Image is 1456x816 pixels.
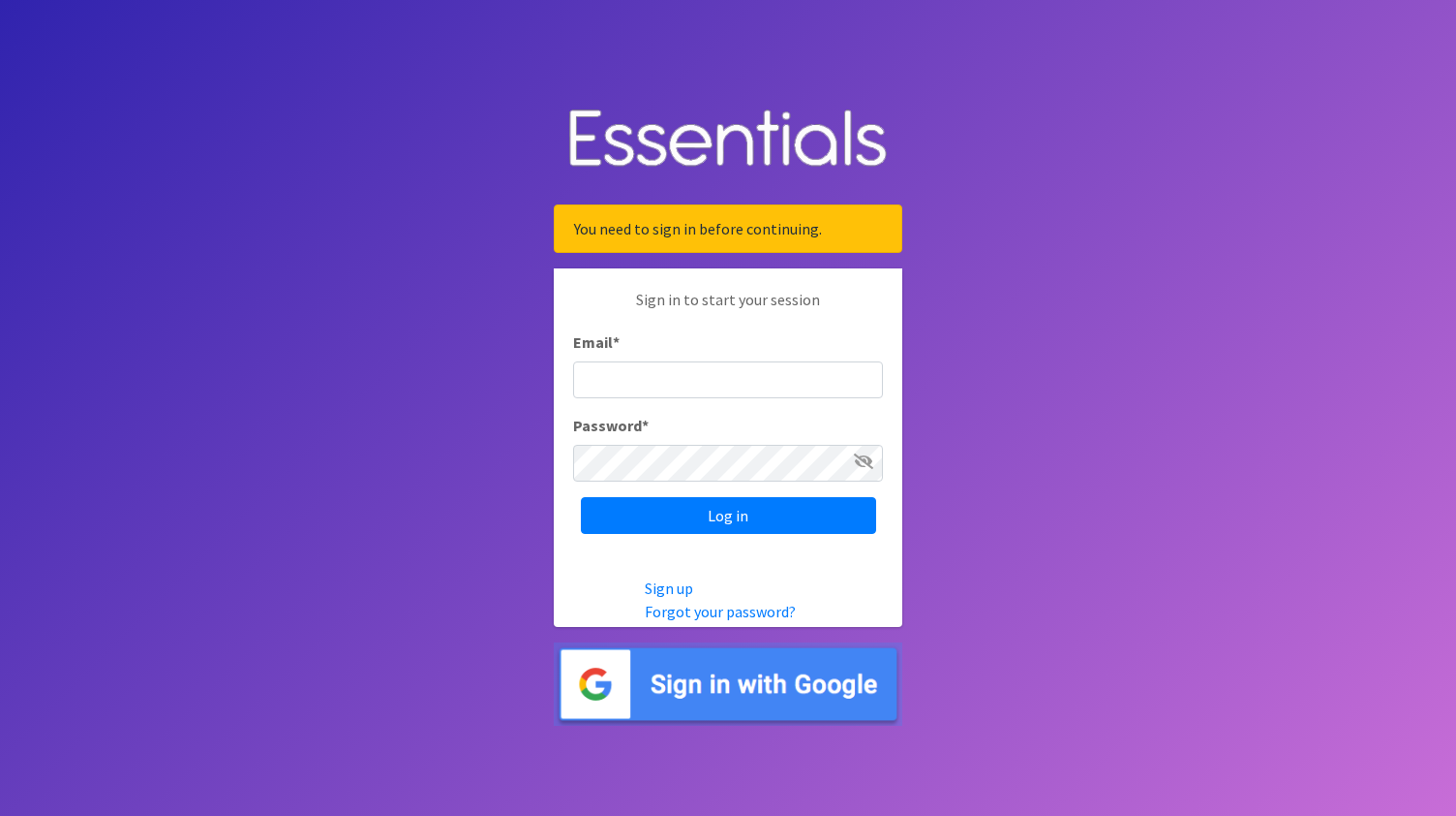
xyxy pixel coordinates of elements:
div: You need to sign in before continuing. [554,204,902,253]
label: Email [573,330,620,354]
p: Sign in to start your session [573,288,883,330]
img: Human Essentials [554,90,902,190]
label: Password [573,414,649,437]
abbr: required [642,416,649,435]
a: Forgot your password? [645,602,796,621]
img: Sign in with Google [554,643,902,727]
abbr: required [613,332,620,352]
input: Log in [581,497,876,534]
a: Sign up [645,579,693,598]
